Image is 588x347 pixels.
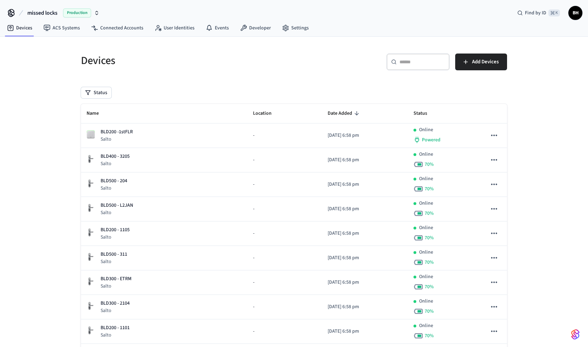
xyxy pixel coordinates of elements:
h5: Devices [81,54,290,68]
span: 70 % [425,308,434,315]
span: Date Added [328,108,361,119]
a: Connected Accounts [86,22,149,34]
span: Powered [422,136,440,143]
span: - [253,230,254,237]
a: Settings [276,22,314,34]
img: salto_escutcheon_pin [87,302,95,311]
p: BLD200 - 1105 [101,226,130,234]
span: 70 % [425,234,434,241]
p: BLD500 - 204 [101,177,127,185]
p: [DATE] 6:58 pm [328,254,402,262]
p: BLD500 - 311 [101,251,127,258]
p: Salto [101,185,127,192]
img: salto_wallreader_pin [87,130,95,139]
img: salto_escutcheon_pin [87,277,95,286]
p: [DATE] 6:58 pm [328,328,402,335]
button: BH [568,6,582,20]
img: salto_escutcheon_pin [87,253,95,262]
button: Add Devices [455,54,507,70]
p: Salto [101,258,127,265]
p: [DATE] 6:58 pm [328,279,402,286]
p: Salto [101,332,130,339]
span: - [253,205,254,213]
a: Events [200,22,234,34]
p: Online [419,200,433,207]
a: Devices [1,22,38,34]
p: BLD300 - ETRM [101,275,131,283]
span: Production [63,8,91,17]
p: Online [419,224,433,232]
span: - [253,254,254,262]
button: Status [81,87,111,98]
span: - [253,181,254,188]
p: Salto [101,234,130,241]
span: BH [569,7,582,19]
p: Online [419,322,433,330]
span: 70 % [425,161,434,168]
span: 70 % [425,283,434,290]
p: BLD300 - 2104 [101,300,130,307]
span: 70 % [425,259,434,266]
p: Salto [101,136,133,143]
p: Online [419,298,433,305]
p: BLD400 - 3205 [101,153,130,160]
span: - [253,279,254,286]
span: Location [253,108,281,119]
p: BLD200 - 1101 [101,324,130,332]
span: - [253,303,254,311]
span: Name [87,108,108,119]
p: BLD500 - L2JAN [101,202,133,209]
p: Online [419,273,433,281]
p: [DATE] 6:58 pm [328,132,402,139]
div: Find by ID⌘ K [512,7,566,19]
p: Salto [101,209,133,216]
span: 70 % [425,332,434,339]
p: [DATE] 6:58 pm [328,230,402,237]
span: missed locks [27,9,57,17]
a: Developer [234,22,276,34]
p: [DATE] 6:58 pm [328,205,402,213]
p: Salto [101,160,130,167]
img: salto_escutcheon_pin [87,228,95,237]
p: [DATE] 6:58 pm [328,181,402,188]
span: 70 % [425,185,434,192]
span: - [253,156,254,164]
img: salto_escutcheon_pin [87,179,95,188]
span: Find by ID [525,9,546,16]
p: Salto [101,283,131,290]
img: salto_escutcheon_pin [87,204,95,213]
a: ACS Systems [38,22,86,34]
img: SeamLogoGradient.69752ec5.svg [571,329,580,340]
span: ⌘ K [548,9,560,16]
span: 70 % [425,210,434,217]
span: Add Devices [472,57,499,66]
img: salto_escutcheon_pin [87,155,95,164]
span: - [253,328,254,335]
img: salto_escutcheon_pin [87,326,95,335]
span: Status [413,108,436,119]
p: Online [419,175,433,183]
p: [DATE] 6:58 pm [328,303,402,311]
a: User Identities [149,22,200,34]
p: [DATE] 6:58 pm [328,156,402,164]
p: BLD200 -1stFLR [101,128,133,136]
p: Online [419,126,433,134]
p: Online [419,249,433,256]
span: - [253,132,254,139]
p: Salto [101,307,130,314]
p: Online [419,151,433,158]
